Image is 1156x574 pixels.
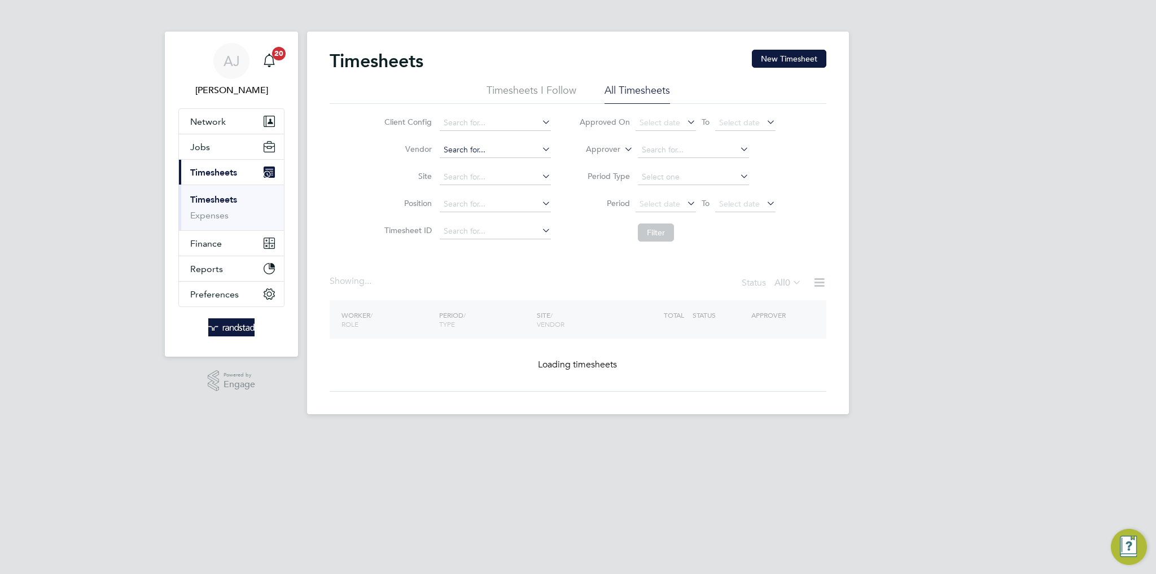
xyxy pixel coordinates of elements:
button: Finance [179,231,284,256]
label: Timesheet ID [381,225,432,235]
span: To [698,115,713,129]
input: Select one [638,169,749,185]
button: Jobs [179,134,284,159]
span: 0 [785,277,790,288]
input: Search for... [440,142,551,158]
img: randstad-logo-retina.png [208,318,255,336]
button: Engage Resource Center [1111,529,1147,565]
nav: Main navigation [165,32,298,357]
label: Position [381,198,432,208]
a: Timesheets [190,194,237,205]
span: AJ [224,54,240,68]
label: Approved On [579,117,630,127]
label: Period Type [579,171,630,181]
input: Search for... [440,196,551,212]
button: Filter [638,224,674,242]
span: Select date [640,199,680,209]
input: Search for... [440,169,551,185]
li: All Timesheets [605,84,670,104]
a: Powered byEngage [208,370,256,392]
label: Client Config [381,117,432,127]
button: Preferences [179,282,284,306]
a: 20 [258,43,281,79]
span: Finance [190,238,222,249]
li: Timesheets I Follow [487,84,576,104]
span: Amelia Jones [178,84,284,97]
label: Approver [570,144,620,155]
span: Select date [640,117,680,128]
span: Timesheets [190,167,237,178]
input: Search for... [638,142,749,158]
span: Reports [190,264,223,274]
span: Engage [224,380,255,389]
span: 20 [272,47,286,60]
div: Showing [330,275,374,287]
button: New Timesheet [752,50,826,68]
span: Network [190,116,226,127]
input: Search for... [440,115,551,131]
a: Expenses [190,210,229,221]
a: Go to home page [178,318,284,336]
div: Status [742,275,804,291]
label: Site [381,171,432,181]
h2: Timesheets [330,50,423,72]
button: Reports [179,256,284,281]
a: AJ[PERSON_NAME] [178,43,284,97]
span: Select date [719,117,760,128]
input: Search for... [440,224,551,239]
label: Period [579,198,630,208]
span: Jobs [190,142,210,152]
button: Network [179,109,284,134]
div: Timesheets [179,185,284,230]
span: Preferences [190,289,239,300]
span: Select date [719,199,760,209]
span: Powered by [224,370,255,380]
span: To [698,196,713,211]
span: ... [365,275,371,287]
button: Timesheets [179,160,284,185]
label: Vendor [381,144,432,154]
label: All [774,277,802,288]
